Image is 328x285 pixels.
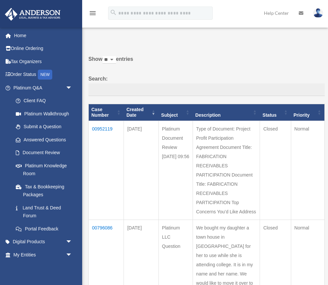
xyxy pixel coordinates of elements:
[66,261,79,275] span: arrow_drop_down
[5,42,82,55] a: Online Ordering
[89,12,97,17] a: menu
[5,248,82,261] a: My Entitiesarrow_drop_down
[9,201,79,222] a: Land Trust & Deed Forum
[5,68,82,82] a: Order StatusNEW
[260,121,291,220] td: Closed
[66,81,79,95] span: arrow_drop_down
[124,121,159,220] td: [DATE]
[124,104,159,121] th: Created Date: activate to sort column ascending
[193,121,260,220] td: Type of Document: Project Profit Participation Agreement Document Title: FABRICATION RECEIVABLES ...
[3,8,62,21] img: Anderson Advisors Platinum Portal
[5,29,82,42] a: Home
[89,9,97,17] i: menu
[89,121,124,220] td: 00952119
[5,55,82,68] a: Tax Organizers
[9,222,79,235] a: Portal Feedback
[88,74,325,96] label: Search:
[9,159,79,180] a: Platinum Knowledge Room
[9,94,79,107] a: Client FAQ
[103,56,116,64] select: Showentries
[313,8,323,18] img: User Pic
[291,104,324,121] th: Priority: activate to sort column ascending
[5,81,79,94] a: Platinum Q&Aarrow_drop_down
[9,120,79,133] a: Submit a Question
[193,104,260,121] th: Description: activate to sort column ascending
[158,121,193,220] td: Platinum Document Review [DATE] 09:56
[9,146,79,159] a: Document Review
[89,104,124,121] th: Case Number: activate to sort column ascending
[88,83,325,96] input: Search:
[5,261,82,274] a: My Anderson Teamarrow_drop_down
[9,133,76,146] a: Answered Questions
[9,107,79,120] a: Platinum Walkthrough
[158,104,193,121] th: Subject: activate to sort column ascending
[9,180,79,201] a: Tax & Bookkeeping Packages
[88,55,325,70] label: Show entries
[5,235,82,249] a: Digital Productsarrow_drop_down
[66,235,79,249] span: arrow_drop_down
[66,248,79,262] span: arrow_drop_down
[38,70,52,80] div: NEW
[110,9,117,16] i: search
[291,121,324,220] td: Normal
[260,104,291,121] th: Status: activate to sort column ascending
